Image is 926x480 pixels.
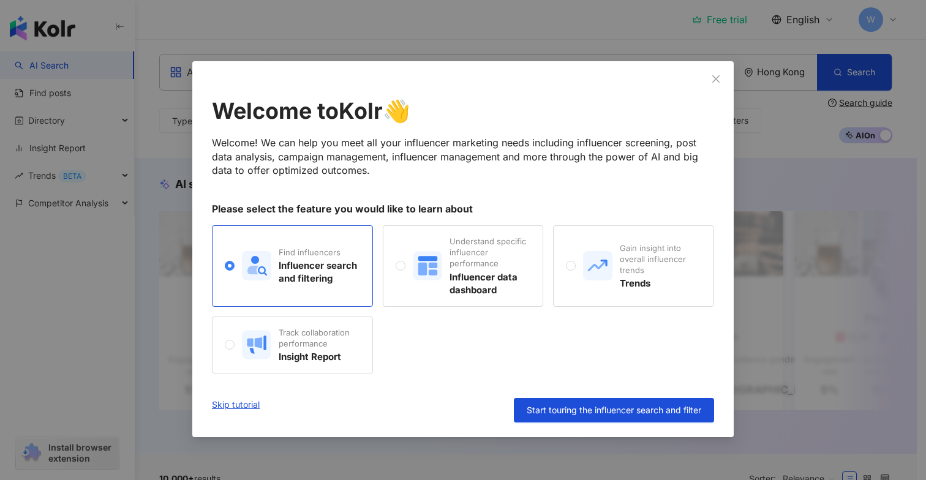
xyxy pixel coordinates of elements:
[620,242,701,276] div: Gain insight into overall influencer trends
[212,398,260,422] a: Skip tutorial
[450,271,530,296] div: Influencer data dashboard
[212,96,714,126] div: Welcome to Kolr 👋
[620,277,701,290] div: Trends
[279,247,359,258] div: Find influencers
[527,405,701,415] span: Start touring the influencer search and filter
[711,74,721,84] span: close
[279,327,359,349] div: Track collaboration performance
[450,236,530,269] div: Understand specific influencer performance
[212,202,714,216] div: Please select the feature you would like to learn about
[212,136,714,177] div: Welcome! We can help you meet all your influencer marketing needs including influencer screening,...
[279,350,359,363] div: Insight Report
[279,259,359,285] div: Influencer search and filtering
[514,398,714,422] button: Start touring the influencer search and filter
[704,67,728,91] button: Close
